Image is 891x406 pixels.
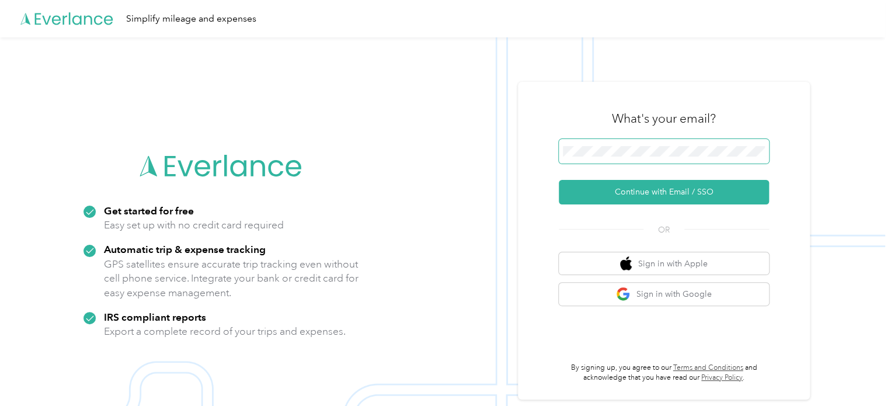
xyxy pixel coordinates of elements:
[559,180,769,204] button: Continue with Email / SSO
[104,257,359,300] p: GPS satellites ensure accurate trip tracking even without cell phone service. Integrate your bank...
[559,252,769,275] button: apple logoSign in with Apple
[104,311,206,323] strong: IRS compliant reports
[104,204,194,217] strong: Get started for free
[104,218,284,233] p: Easy set up with no credit card required
[612,110,716,127] h3: What's your email?
[559,363,769,383] p: By signing up, you agree to our and acknowledge that you have read our .
[620,256,632,271] img: apple logo
[104,243,266,255] strong: Automatic trip & expense tracking
[104,324,346,339] p: Export a complete record of your trips and expenses.
[559,283,769,306] button: google logoSign in with Google
[643,224,684,236] span: OR
[126,12,256,26] div: Simplify mileage and expenses
[616,287,631,301] img: google logo
[701,373,743,382] a: Privacy Policy
[673,363,743,372] a: Terms and Conditions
